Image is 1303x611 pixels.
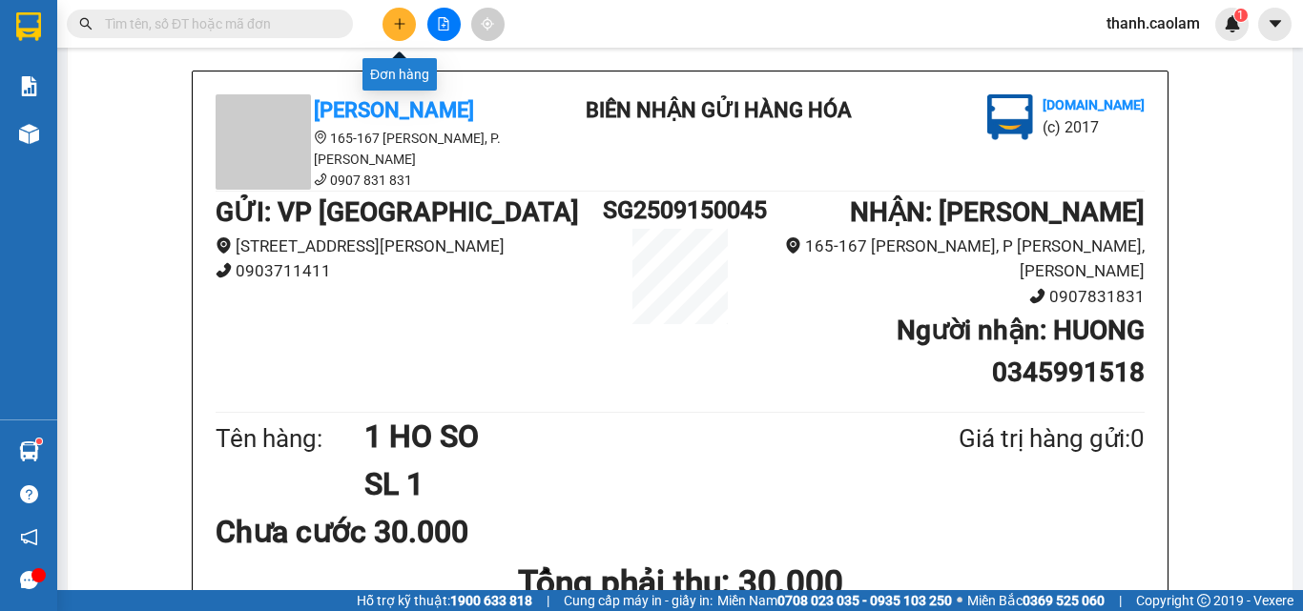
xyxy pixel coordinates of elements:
[866,419,1145,458] div: Giá trị hàng gửi: 0
[36,438,42,444] sup: 1
[20,571,38,589] span: message
[564,590,713,611] span: Cung cấp máy in - giấy in:
[1043,115,1145,139] li: (c) 2017
[314,131,327,144] span: environment
[471,8,505,41] button: aim
[314,173,327,186] span: phone
[1029,288,1045,304] span: phone
[216,258,603,284] li: 0903711411
[383,8,416,41] button: plus
[785,237,801,254] span: environment
[437,17,450,31] span: file-add
[207,24,253,70] img: logo.jpg
[364,460,866,508] h1: SL 1
[216,234,603,259] li: [STREET_ADDRESS][PERSON_NAME]
[586,98,852,122] b: BIÊN NHẬN GỬI HÀNG HÓA
[547,590,549,611] span: |
[20,528,38,546] span: notification
[1197,594,1210,607] span: copyright
[105,13,330,34] input: Tìm tên, số ĐT hoặc mã đơn
[160,72,262,88] b: [DOMAIN_NAME]
[216,128,559,170] li: 165-167 [PERSON_NAME], P. [PERSON_NAME]
[216,508,522,556] div: Chưa cước 30.000
[777,593,952,608] strong: 0708 023 035 - 0935 103 250
[1224,15,1241,32] img: icon-new-feature
[1043,97,1145,112] b: [DOMAIN_NAME]
[362,58,437,91] div: Đơn hàng
[216,262,232,278] span: phone
[717,590,952,611] span: Miền Nam
[216,419,364,458] div: Tên hàng:
[216,196,579,228] b: GỬI : VP [GEOGRAPHIC_DATA]
[957,597,962,604] span: ⚪️
[1023,593,1105,608] strong: 0369 525 060
[967,590,1105,611] span: Miền Bắc
[1091,11,1215,35] span: thanh.caolam
[20,485,38,503] span: question-circle
[1234,9,1248,22] sup: 1
[160,91,262,114] li: (c) 2017
[123,28,183,183] b: BIÊN NHẬN GỬI HÀNG HÓA
[1267,15,1284,32] span: caret-down
[19,441,39,461] img: warehouse-icon
[757,234,1145,284] li: 165-167 [PERSON_NAME], P [PERSON_NAME], [PERSON_NAME]
[1258,8,1292,41] button: caret-down
[19,76,39,96] img: solution-icon
[19,124,39,144] img: warehouse-icon
[24,123,108,213] b: [PERSON_NAME]
[357,590,532,611] span: Hỗ trợ kỹ thuật:
[1237,9,1244,22] span: 1
[216,237,232,254] span: environment
[16,12,41,41] img: logo-vxr
[450,593,532,608] strong: 1900 633 818
[481,17,494,31] span: aim
[79,17,93,31] span: search
[850,196,1145,228] b: NHẬN : [PERSON_NAME]
[1119,590,1122,611] span: |
[757,284,1145,310] li: 0907831831
[987,94,1033,140] img: logo.jpg
[364,413,866,460] h1: 1 HO SO
[216,170,559,191] li: 0907 831 831
[897,315,1145,388] b: Người nhận : HUONG 0345991518
[603,192,757,229] h1: SG2509150045
[314,98,474,122] b: [PERSON_NAME]
[393,17,406,31] span: plus
[216,557,1145,609] h1: Tổng phải thu: 30.000
[427,8,461,41] button: file-add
